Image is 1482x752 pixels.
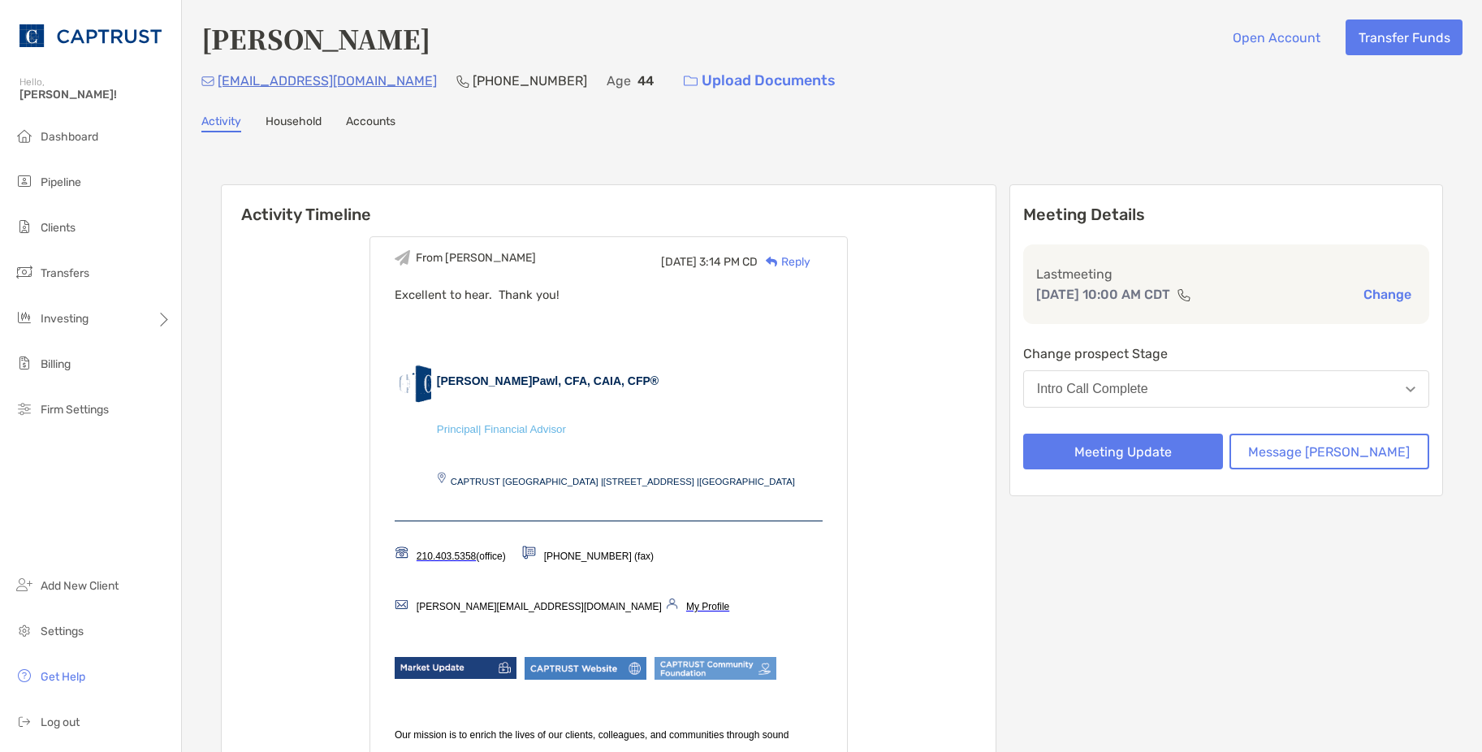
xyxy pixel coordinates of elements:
span: [DATE] [661,255,697,269]
span: Clients [41,221,76,235]
span: [PERSON_NAME][EMAIL_ADDRESS][DOMAIN_NAME] [417,601,662,612]
p: [PHONE_NUMBER] [473,71,587,91]
a: Household [266,115,322,132]
p: [DATE] 10:00 AM CDT [1036,284,1170,305]
span: Add New Client [41,579,119,593]
button: Open Account [1220,19,1333,55]
span: Dashboard [41,130,98,144]
img: Email-Sig-Icons_CAPTRUST-commumity-foundation_30px.png [655,657,776,680]
span: Billing [41,357,71,371]
img: firm-settings icon [15,399,34,418]
span: Settings [41,625,84,638]
img: Email-Sig-Icons_profile-1.png [666,598,678,610]
p: Meeting Details [1023,205,1429,225]
button: Change [1359,286,1416,303]
p: 44 [637,71,654,91]
a: Accounts [346,115,395,132]
img: Email Icon [201,76,214,86]
span: Get Help [41,670,85,684]
h6: Activity Timeline [222,185,996,224]
span: (office) [476,551,505,562]
button: Transfer Funds [1346,19,1463,55]
p: [EMAIL_ADDRESS][DOMAIN_NAME] [218,71,437,91]
span: Principal [437,423,478,435]
span: Firm Settings [41,403,109,417]
img: communication type [1177,288,1191,301]
span: Investing [41,312,89,326]
p: Last meeting [1036,264,1416,284]
a: Activity [201,115,241,132]
img: Email-Sig-Icons_market-update_30px.png [395,657,516,679]
p: Change prospect Stage [1023,344,1429,364]
div: From [PERSON_NAME] [416,251,536,265]
a: My Profile [686,601,729,612]
button: Message [PERSON_NAME] [1229,434,1429,469]
img: Reply icon [766,257,778,267]
span: [GEOGRAPHIC_DATA] [699,477,795,486]
img: add_new_client icon [15,575,34,594]
div: Intro Call Complete [1037,382,1148,396]
img: settings icon [15,620,34,640]
span: Excellent to hear. Thank you! [395,287,560,302]
img: dashboard icon [15,126,34,145]
img: Email-Sig-Icons_fax-1.png [522,546,536,560]
button: Intro Call Complete [1023,370,1429,408]
img: Phone Icon [456,75,469,88]
img: Email-Sig-Icons_location-pin.png [437,472,447,483]
span: Pipeline [41,175,81,189]
img: button icon [684,76,698,87]
img: billing icon [15,353,34,373]
span: Transfers [41,266,89,280]
div: Reply [758,253,810,270]
span: Pawl, CFA, CAIA, CFP® [532,374,659,387]
img: transfers icon [15,262,34,282]
span: [PERSON_NAME] [437,374,532,387]
span: [STREET_ADDRESS] | [603,477,699,486]
img: Email-Sig-Icons_CAPTRUST-website_30px.png [525,657,646,680]
img: CAPTRUST Logo [19,6,162,65]
button: Meeting Update [1023,434,1223,469]
h4: [PERSON_NAME] [201,19,430,57]
img: pipeline icon [15,171,34,191]
img: Email-Sig-Icons_phone-1.png [395,546,408,560]
p: Age [607,71,631,91]
span: CAPTRUST [GEOGRAPHIC_DATA] | [451,477,603,486]
span: 3:14 PM CD [699,255,758,269]
span: | Financial Advisor [478,423,566,435]
span: [PERSON_NAME]! [19,88,171,102]
img: clients icon [15,217,34,236]
a: Upload Documents [673,63,846,98]
img: CAP-Logo-for-Email_45.gif [395,365,431,403]
img: Event icon [395,250,410,266]
img: Open dropdown arrow [1406,387,1415,392]
img: investing icon [15,308,34,327]
img: get-help icon [15,666,34,685]
img: Email-Sig-Icons_email-1.png [395,598,408,612]
span: Log out [41,715,80,729]
span: [PHONE_NUMBER] (fax) [544,551,654,562]
img: logout icon [15,711,34,731]
a: 210.403.5358 [417,551,476,562]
